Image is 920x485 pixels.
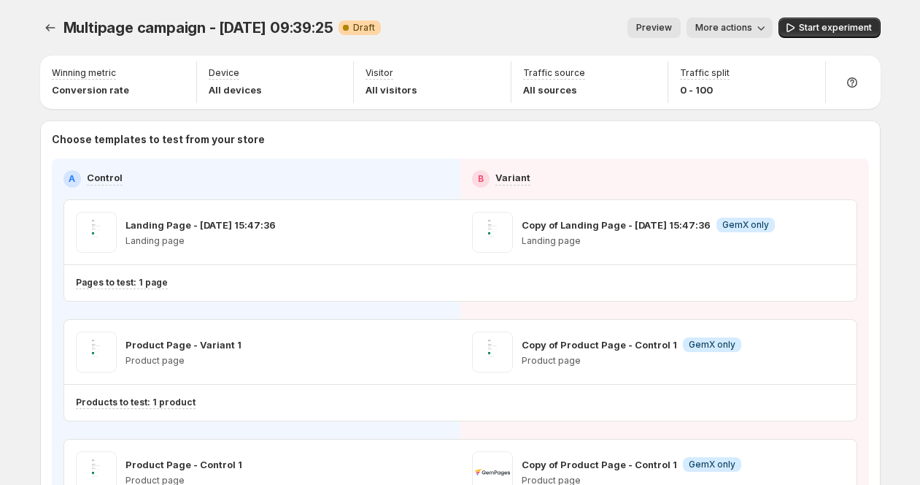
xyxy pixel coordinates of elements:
[695,22,752,34] span: More actions
[799,22,872,34] span: Start experiment
[125,457,242,472] p: Product Page - Control 1
[125,235,276,247] p: Landing page
[366,83,417,97] p: All visitors
[522,355,741,367] p: Product page
[76,212,117,253] img: Landing Page - Jun 5, 15:47:36
[687,18,773,38] button: More actions
[209,83,262,97] p: All devices
[209,67,239,79] p: Device
[69,173,75,185] h2: A
[366,67,393,79] p: Visitor
[522,235,775,247] p: Landing page
[40,18,61,38] button: Experiments
[63,19,333,37] span: Multipage campaign - [DATE] 09:39:25
[689,339,735,351] span: GemX only
[722,219,769,231] span: GemX only
[76,332,117,373] img: Product Page - Variant 1
[523,83,585,97] p: All sources
[472,212,513,253] img: Copy of Landing Page - Jun 5, 15:47:36
[778,18,881,38] button: Start experiment
[680,67,730,79] p: Traffic split
[636,22,672,34] span: Preview
[472,332,513,373] img: Copy of Product Page - Control 1
[522,218,711,232] p: Copy of Landing Page - [DATE] 15:47:36
[680,83,730,97] p: 0 - 100
[76,277,168,289] p: Pages to test: 1 page
[627,18,681,38] button: Preview
[76,397,196,408] p: Products to test: 1 product
[52,83,129,97] p: Conversion rate
[478,173,484,185] h2: B
[125,337,241,352] p: Product Page - Variant 1
[52,67,116,79] p: Winning metric
[353,22,375,34] span: Draft
[125,355,241,367] p: Product page
[125,218,276,232] p: Landing Page - [DATE] 15:47:36
[523,67,585,79] p: Traffic source
[52,132,869,147] p: Choose templates to test from your store
[522,337,677,352] p: Copy of Product Page - Control 1
[87,170,123,185] p: Control
[522,457,677,472] p: Copy of Product Page - Control 1
[689,459,735,470] span: GemX only
[495,170,530,185] p: Variant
